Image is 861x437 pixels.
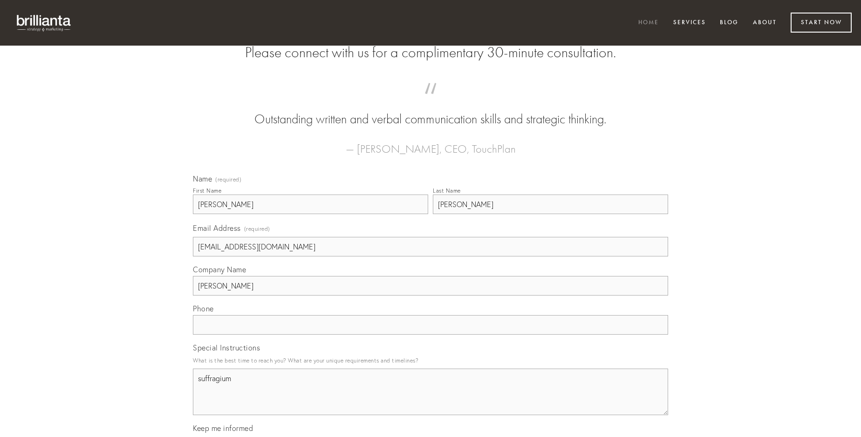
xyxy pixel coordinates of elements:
[208,92,653,110] span: “
[714,15,745,31] a: Blog
[193,424,253,433] span: Keep me informed
[433,187,461,194] div: Last Name
[208,128,653,158] figcaption: — [PERSON_NAME], CEO, TouchPlan
[208,92,653,128] blockquote: Outstanding written and verbal communication skills and strategic thinking.
[193,187,221,194] div: First Name
[215,177,241,182] span: (required)
[193,343,260,352] span: Special Instructions
[193,174,212,183] span: Name
[747,15,783,31] a: About
[193,223,241,233] span: Email Address
[193,44,668,61] h2: Please connect with us for a complimentary 30-minute consultation.
[667,15,712,31] a: Services
[9,9,79,36] img: brillianta - research, strategy, marketing
[193,265,246,274] span: Company Name
[193,354,668,367] p: What is the best time to reach you? What are your unique requirements and timelines?
[632,15,665,31] a: Home
[193,369,668,415] textarea: suffragium
[193,304,214,313] span: Phone
[791,13,852,33] a: Start Now
[244,222,270,235] span: (required)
